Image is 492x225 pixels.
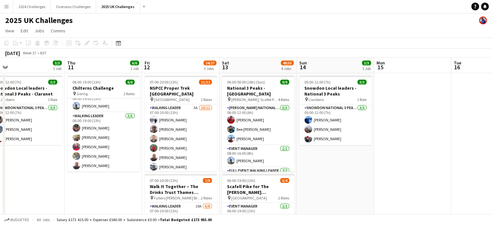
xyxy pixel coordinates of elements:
app-user-avatar: Andy Baker [479,17,487,24]
a: Comms [48,27,68,35]
span: All jobs [36,217,51,222]
h1: 2025 UK Challenges [5,16,73,25]
span: View [5,28,14,34]
span: Budgeted [10,218,29,222]
a: Jobs [32,27,47,35]
span: Week 37 [21,51,38,55]
a: Edit [18,27,31,35]
span: Jobs [35,28,44,34]
div: Salary £173 415.00 + Expenses £540.00 + Subsistence £0.00 = [57,217,212,222]
button: 2025 UK Challenges [96,0,140,13]
span: Total Budgeted £173 955.00 [160,217,212,222]
div: BST [40,51,47,55]
button: Overseas Challenges [51,0,96,13]
div: [DATE] [5,50,20,56]
button: 2024 Challenges [13,0,51,13]
span: Edit [21,28,28,34]
a: View [3,27,17,35]
button: Budgeted [3,216,30,223]
span: Comms [51,28,65,34]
